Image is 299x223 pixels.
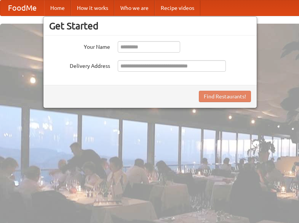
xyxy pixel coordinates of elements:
[155,0,200,16] a: Recipe videos
[49,20,251,32] h3: Get Started
[71,0,114,16] a: How it works
[49,41,110,51] label: Your Name
[0,0,44,16] a: FoodMe
[114,0,155,16] a: Who we are
[49,60,110,70] label: Delivery Address
[199,91,251,102] button: Find Restaurants!
[44,0,71,16] a: Home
